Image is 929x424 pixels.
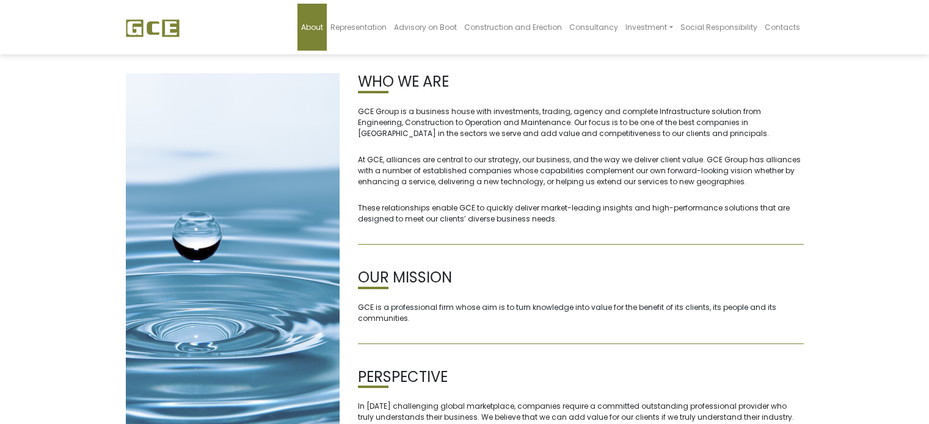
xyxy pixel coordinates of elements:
h2: PERSPECTIVE [358,368,804,386]
span: Consultancy [569,22,618,32]
span: Contacts [765,22,800,32]
h2: WHO WE ARE [358,73,804,91]
a: Representation [327,4,390,51]
a: Social Responsibility [677,4,761,51]
p: These relationships enable GCE to quickly deliver market-leading insights and high-performance so... [358,203,804,225]
span: Advisory on Boot [394,22,457,32]
a: Consultancy [566,4,622,51]
a: About [297,4,327,51]
p: GCE Group is a business house with investments, trading, agency and complete Infrastructure solut... [358,106,804,139]
a: Advisory on Boot [390,4,461,51]
span: Social Responsibility [680,22,757,32]
a: Investment [622,4,676,51]
p: GCE is a professional firm whose aim is to turn knowledge into value for the benefit of its clien... [358,302,804,324]
h2: OUR MISSION [358,269,804,287]
span: Representation [330,22,387,32]
a: Construction and Erection [461,4,566,51]
p: At GCE, alliances are central to our strategy, our business, and the way we deliver client value.... [358,154,804,187]
span: Construction and Erection [464,22,562,32]
span: About [301,22,323,32]
a: Contacts [761,4,804,51]
span: Investment [625,22,667,32]
img: GCE Group [126,19,180,37]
